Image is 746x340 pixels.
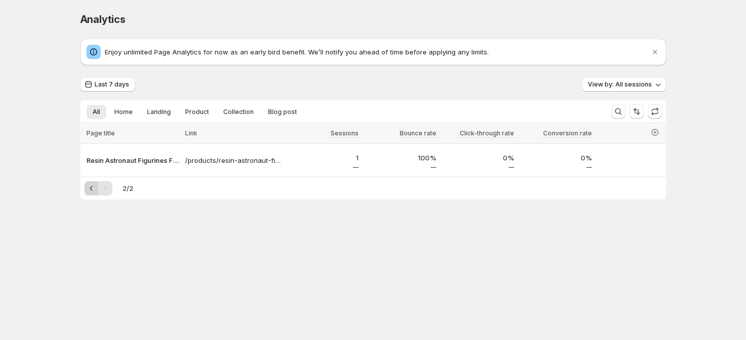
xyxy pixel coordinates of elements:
[365,153,436,163] p: 100%
[268,108,297,116] span: Blog post
[86,129,115,137] span: Page title
[123,183,133,193] span: 2 / 2
[185,108,209,116] span: Product
[185,129,197,137] span: Link
[648,45,662,59] button: Dismiss notification
[400,129,436,137] span: Bounce rate
[84,181,112,195] nav: Pagination
[93,108,100,116] span: All
[185,155,281,165] a: /products/resin-astronaut-figurines-fashion-spaceman-with-moon-sculpture-decorative-miniatures-co...
[611,104,625,119] button: Search and filter results
[630,104,644,119] button: Sort the results
[147,108,171,116] span: Landing
[80,13,126,25] span: Analytics
[95,80,129,89] span: Last 7 days
[80,77,135,92] button: Last 7 days
[287,153,359,163] p: 1
[520,153,592,163] p: 0%
[331,129,359,137] span: Sessions
[543,129,592,137] span: Conversion rate
[86,155,179,165] button: Resin Astronaut Figurines Fashion Spaceman With Moon Sculpture Decorat – Gemcommerce-[PERSON_NAME]
[114,108,133,116] span: Home
[223,108,254,116] span: Collection
[105,47,650,57] p: Enjoy unlimited Page Analytics for now as an early bird benefit. We’ll notify you ahead of time b...
[582,77,666,92] button: View by: All sessions
[442,153,514,163] p: 0%
[588,80,652,89] span: View by: All sessions
[84,181,99,195] button: Previous
[460,129,514,137] span: Click-through rate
